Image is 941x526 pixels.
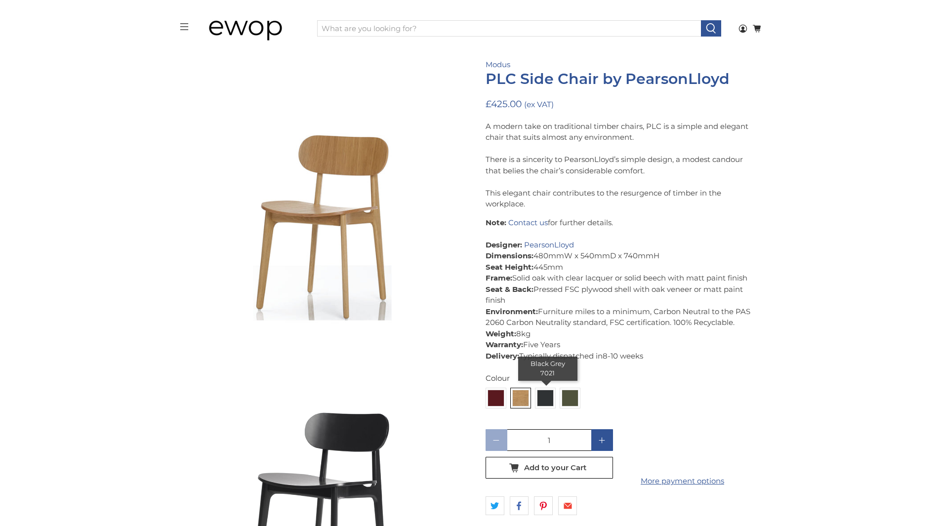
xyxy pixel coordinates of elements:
[486,284,533,294] strong: Seat & Back:
[486,457,613,479] button: Add to your Cart
[486,251,533,260] strong: Dimensions:
[486,340,523,349] strong: Warranty:
[619,476,746,487] a: More payment options
[524,240,574,249] a: PearsonLloyd
[524,463,586,472] span: Add to your Cart
[486,240,522,249] strong: Designer:
[508,218,548,227] a: Contact us
[486,218,506,227] strong: Note:
[486,373,752,384] div: Colour
[486,351,519,361] strong: Delivery:
[486,307,538,316] strong: Environment:
[486,60,510,69] a: Modus
[519,351,603,361] span: Typically dispatched in
[486,217,752,362] p: for further details. 480mmW x 540mmD x 740mmH 445mm Solid oak with clear lacquer or solid beech w...
[486,98,522,110] span: £425.00
[486,121,752,210] p: A modern take on traditional timber chairs, PLC is a simple and elegant chair that suits almost a...
[486,71,752,87] h1: PLC Side Chair by PearsonLloyd
[486,273,512,283] strong: Frame:
[486,262,533,272] strong: Seat Height:
[317,20,701,37] input: What are you looking for?
[486,329,516,338] strong: Weight:
[524,100,554,109] small: (ex VAT)
[518,357,577,381] div: Black Grey 7021
[189,57,456,324] a: Modus - PLC Side Chair by Pearson Lloyd - Oak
